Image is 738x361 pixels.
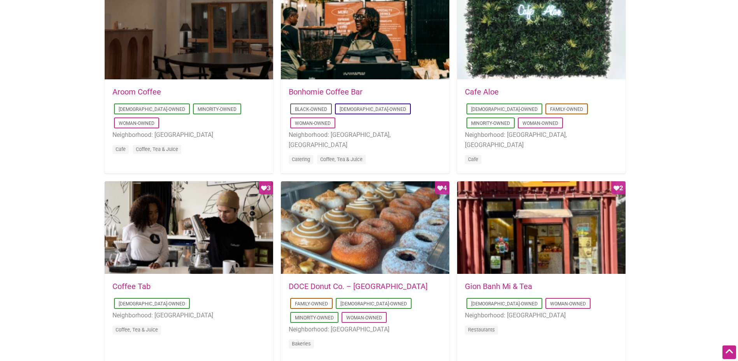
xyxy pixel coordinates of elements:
[550,301,586,307] a: Woman-Owned
[550,107,583,112] a: Family-Owned
[289,130,442,150] li: Neighborhood: [GEOGRAPHIC_DATA], [GEOGRAPHIC_DATA]
[465,130,618,150] li: Neighborhood: [GEOGRAPHIC_DATA], [GEOGRAPHIC_DATA]
[468,156,478,162] a: Cafe
[119,107,185,112] a: [DEMOGRAPHIC_DATA]-Owned
[295,121,331,126] a: Woman-Owned
[116,146,126,152] a: Cafe
[465,310,618,321] li: Neighborhood: [GEOGRAPHIC_DATA]
[340,107,406,112] a: [DEMOGRAPHIC_DATA]-Owned
[112,87,161,96] a: Aroom Coffee
[471,107,538,112] a: [DEMOGRAPHIC_DATA]-Owned
[295,107,327,112] a: Black-Owned
[522,121,558,126] a: Woman-Owned
[112,310,265,321] li: Neighborhood: [GEOGRAPHIC_DATA]
[471,121,510,126] a: Minority-Owned
[112,130,265,140] li: Neighborhood: [GEOGRAPHIC_DATA]
[136,146,178,152] a: Coffee, Tea & Juice
[289,87,363,96] a: Bonhomie Coffee Bar
[340,301,407,307] a: [DEMOGRAPHIC_DATA]-Owned
[465,282,532,291] a: Gion Banh Mi & Tea
[295,301,328,307] a: Family-Owned
[320,156,363,162] a: Coffee, Tea & Juice
[112,282,151,291] a: Coffee Tab
[198,107,237,112] a: Minority-Owned
[346,315,382,321] a: Woman-Owned
[468,327,495,333] a: Restaurants
[295,315,334,321] a: Minority-Owned
[116,327,158,333] a: Coffee, Tea & Juice
[292,341,311,347] a: Bakeries
[471,301,538,307] a: [DEMOGRAPHIC_DATA]-Owned
[119,301,185,307] a: [DEMOGRAPHIC_DATA]-Owned
[465,87,499,96] a: Cafe Aloe
[289,324,442,335] li: Neighborhood: [GEOGRAPHIC_DATA]
[119,121,154,126] a: Woman-Owned
[292,156,310,162] a: Catering
[289,282,428,291] a: DOCE Donut Co. – [GEOGRAPHIC_DATA]
[722,345,736,359] div: Scroll Back to Top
